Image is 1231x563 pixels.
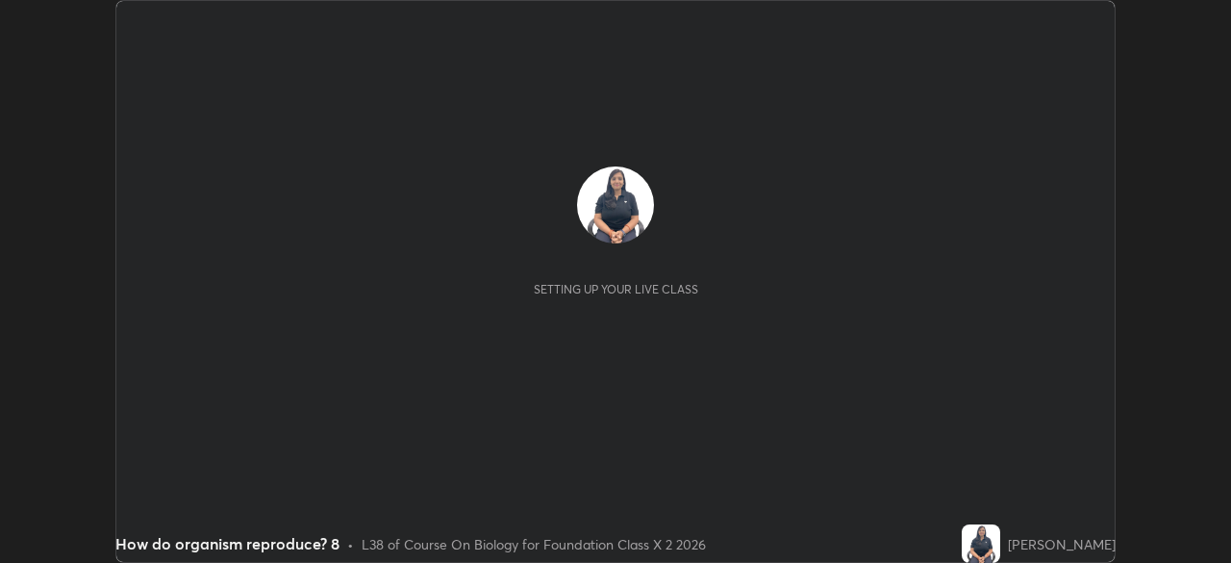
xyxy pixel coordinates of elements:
div: [PERSON_NAME] [1008,534,1116,554]
img: 62671c3b5aa1430591d40916ca8a771e.jpg [577,166,654,243]
div: • [347,534,354,554]
img: 62671c3b5aa1430591d40916ca8a771e.jpg [962,525,1000,563]
div: How do organism reproduce? 8 [115,532,339,555]
div: L38 of Course On Biology for Foundation Class X 2 2026 [362,534,706,554]
div: Setting up your live class [534,282,698,296]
